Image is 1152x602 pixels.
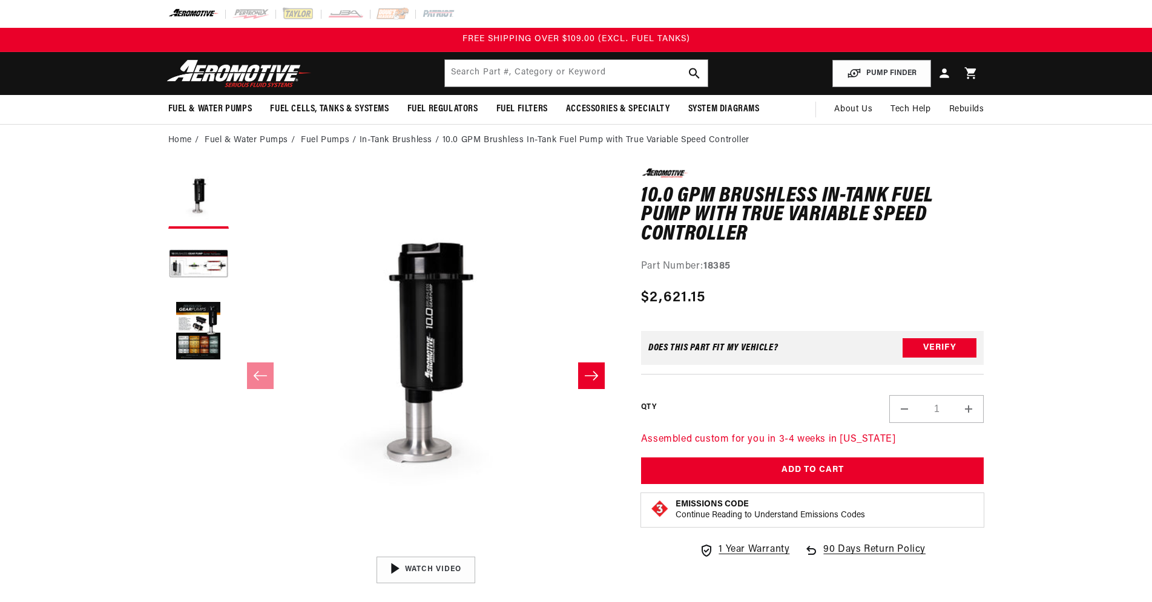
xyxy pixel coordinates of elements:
button: Load image 1 in gallery view [168,168,229,229]
button: Slide right [578,362,605,389]
summary: Fuel Filters [487,95,557,123]
button: Load image 2 in gallery view [168,235,229,295]
summary: System Diagrams [679,95,769,123]
strong: Emissions Code [676,500,749,509]
span: FREE SHIPPING OVER $109.00 (EXCL. FUEL TANKS) [462,34,690,44]
li: In-Tank Brushless [360,134,443,147]
img: Emissions code [650,499,670,519]
summary: Fuel & Water Pumps [159,95,262,123]
span: Fuel Filters [496,103,548,116]
button: Load image 3 in gallery view [168,301,229,362]
div: Does This part fit My vehicle? [648,343,778,353]
button: search button [681,60,708,87]
button: Emissions CodeContinue Reading to Understand Emissions Codes [676,499,865,521]
span: System Diagrams [688,103,760,116]
h1: 10.0 GPM Brushless In-Tank Fuel Pump with True Variable Speed Controller [641,187,984,244]
a: 1 Year Warranty [699,542,789,558]
a: Home [168,134,192,147]
input: Search by Part Number, Category or Keyword [445,60,708,87]
span: Rebuilds [949,103,984,116]
button: PUMP FINDER [832,60,931,87]
label: QTY [641,402,656,413]
span: 90 Days Return Policy [823,542,926,570]
p: Continue Reading to Understand Emissions Codes [676,510,865,521]
summary: Fuel Cells, Tanks & Systems [261,95,398,123]
span: Fuel Cells, Tanks & Systems [270,103,389,116]
a: Fuel & Water Pumps [205,134,288,147]
summary: Rebuilds [940,95,993,124]
span: Accessories & Specialty [566,103,670,116]
button: Verify [903,338,976,358]
a: 90 Days Return Policy [804,542,926,570]
button: Watch Video [377,557,475,583]
span: Tech Help [890,103,930,116]
strong: 18385 [703,261,731,271]
img: Aeromotive [163,59,315,88]
summary: Accessories & Specialty [557,95,679,123]
span: $2,621.15 [641,287,706,309]
button: Add to Cart [641,457,984,485]
nav: breadcrumbs [168,134,984,147]
div: Part Number: [641,259,984,275]
span: 1 Year Warranty [719,542,789,558]
summary: Tech Help [881,95,940,124]
a: Fuel Pumps [301,134,349,147]
span: About Us [834,105,872,114]
summary: Fuel Regulators [398,95,487,123]
button: Slide left [247,362,274,389]
p: Assembled custom for you in 3-4 weeks in [US_STATE] [641,432,984,448]
li: 10.0 GPM Brushless In-Tank Fuel Pump with True Variable Speed Controller [443,134,749,147]
span: Fuel Regulators [407,103,478,116]
a: About Us [825,95,881,124]
span: Fuel & Water Pumps [168,103,252,116]
media-gallery: Gallery Viewer [168,168,617,583]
